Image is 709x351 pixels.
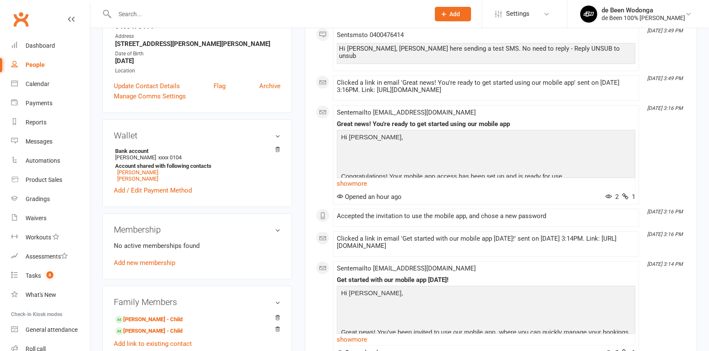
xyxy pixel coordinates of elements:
[11,266,90,285] a: Tasks 8
[580,6,597,23] img: thumb_image1710905826.png
[117,175,158,182] a: [PERSON_NAME]
[337,334,635,345] a: show more
[450,11,460,17] span: Add
[339,327,633,350] p: Great news! You've been invited to use our mobile app, where you can quickly manage your bookings...
[647,209,683,215] i: [DATE] 3:16 PM
[115,40,281,48] strong: [STREET_ADDRESS][PERSON_NAME][PERSON_NAME]
[11,75,90,94] a: Calendar
[26,61,45,68] div: People
[339,171,633,184] p: Congratulations! Your mobile app access has been set up and is ready for use.
[114,259,175,267] a: Add new membership
[26,291,56,298] div: What's New
[10,9,32,30] a: Clubworx
[337,79,635,94] div: Clicked a link in email 'Great news! You're ready to get started using our mobile app' sent on [D...
[337,31,404,39] span: Sent sms to 0400476414
[647,28,683,34] i: [DATE] 3:49 PM
[337,178,635,190] a: show more
[26,253,68,260] div: Assessments
[339,288,633,300] p: Hi [PERSON_NAME],
[11,209,90,228] a: Waivers
[259,81,281,91] a: Archive
[46,271,53,279] span: 8
[115,50,281,58] div: Date of Birth
[114,241,281,251] p: No active memberships found
[337,265,476,272] span: Sent email to [EMAIL_ADDRESS][DOMAIN_NAME]
[337,276,635,284] div: Get started with our mobile app [DATE]!
[11,36,90,55] a: Dashboard
[26,272,41,279] div: Tasks
[11,247,90,266] a: Assessments
[26,157,60,164] div: Automations
[11,151,90,170] a: Automations
[214,81,226,91] a: Flag
[11,190,90,209] a: Gradings
[337,109,476,116] span: Sent email to [EMAIL_ADDRESS][DOMAIN_NAME]
[26,81,49,87] div: Calendar
[115,32,281,40] div: Address
[26,100,52,106] div: Payments
[647,231,683,237] i: [DATE] 3:16 PM
[337,235,635,250] div: Clicked a link in email 'Get started with our mobile app [DATE]!' sent on [DATE] 3:14PM. Link: [U...
[26,138,52,145] div: Messages
[115,315,182,324] a: [PERSON_NAME] - Child
[114,297,281,307] h3: Family Members
[602,6,685,14] div: de Been Wodonga
[337,213,635,220] div: Accepted the invitation to use the mobile app, and chose a new password
[115,67,281,75] div: Location
[112,8,424,20] input: Search...
[114,91,186,101] a: Manage Comms Settings
[26,234,51,241] div: Workouts
[602,14,685,22] div: de Been 100% [PERSON_NAME]
[11,113,90,132] a: Reports
[647,261,683,267] i: [DATE] 3:14 PM
[506,4,530,23] span: Settings
[114,225,281,234] h3: Membership
[114,81,180,91] a: Update Contact Details
[622,193,635,201] span: 1
[11,132,90,151] a: Messages
[114,131,281,140] h3: Wallet
[337,193,402,201] span: Opened an hour ago
[11,94,90,113] a: Payments
[114,185,192,196] a: Add / Edit Payment Method
[11,170,90,190] a: Product Sales
[647,75,683,81] i: [DATE] 3:49 PM
[11,55,90,75] a: People
[158,154,182,161] span: xxxx 0104
[605,193,619,201] span: 2
[647,105,683,111] i: [DATE] 3:16 PM
[26,215,46,222] div: Waivers
[114,147,281,183] li: [PERSON_NAME]
[26,119,46,126] div: Reports
[117,169,158,175] a: [PERSON_NAME]
[11,320,90,339] a: General attendance kiosk mode
[115,327,182,336] a: [PERSON_NAME] - Child
[339,132,633,144] p: Hi [PERSON_NAME],
[26,176,62,183] div: Product Sales
[26,326,78,333] div: General attendance
[26,196,50,202] div: Gradings
[337,121,635,128] div: Great news! You're ready to get started using our mobile app
[115,148,276,154] strong: Bank account
[115,163,276,169] strong: Account shared with following contacts
[339,45,633,60] div: Hi [PERSON_NAME], [PERSON_NAME] here sending a test SMS. No need to reply - Reply UNSUB to unsub
[114,339,192,349] a: Add link to existing contact
[115,57,281,65] strong: [DATE]
[26,42,55,49] div: Dashboard
[11,228,90,247] a: Workouts
[11,285,90,305] a: What's New
[435,7,471,21] button: Add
